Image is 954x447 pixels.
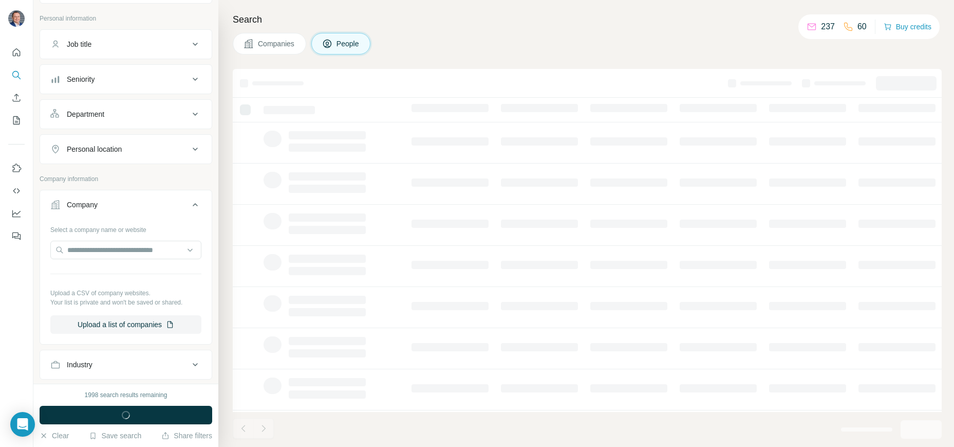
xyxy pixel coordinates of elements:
button: Buy credits [884,20,931,34]
div: Company [67,200,98,210]
button: My lists [8,111,25,130]
div: Select a company name or website [50,221,201,235]
button: Dashboard [8,204,25,223]
div: 1998 search results remaining [85,390,167,400]
div: Open Intercom Messenger [10,412,35,437]
span: People [336,39,360,49]
button: Enrich CSV [8,88,25,107]
button: Clear [40,431,69,441]
button: Company [40,192,212,221]
button: Quick start [8,43,25,62]
button: Personal location [40,137,212,162]
button: Save search [89,431,141,441]
span: Companies [258,39,295,49]
p: Personal information [40,14,212,23]
img: Avatar [8,10,25,27]
button: Use Surfe on LinkedIn [8,159,25,177]
button: Share filters [161,431,212,441]
button: Job title [40,32,212,57]
button: Industry [40,352,212,377]
div: Personal location [67,144,122,154]
button: Feedback [8,227,25,245]
p: 237 [821,21,835,33]
button: Use Surfe API [8,182,25,200]
div: Department [67,109,104,119]
p: 60 [857,21,867,33]
button: Department [40,102,212,127]
button: Search [8,66,25,84]
h4: Search [233,12,942,27]
div: Job title [67,39,91,49]
button: Seniority [40,67,212,92]
button: Upload a list of companies [50,315,201,334]
div: Seniority [67,74,95,84]
p: Your list is private and won't be saved or shared. [50,298,201,307]
p: Upload a CSV of company websites. [50,289,201,298]
div: Industry [67,360,92,370]
p: Company information [40,174,212,184]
